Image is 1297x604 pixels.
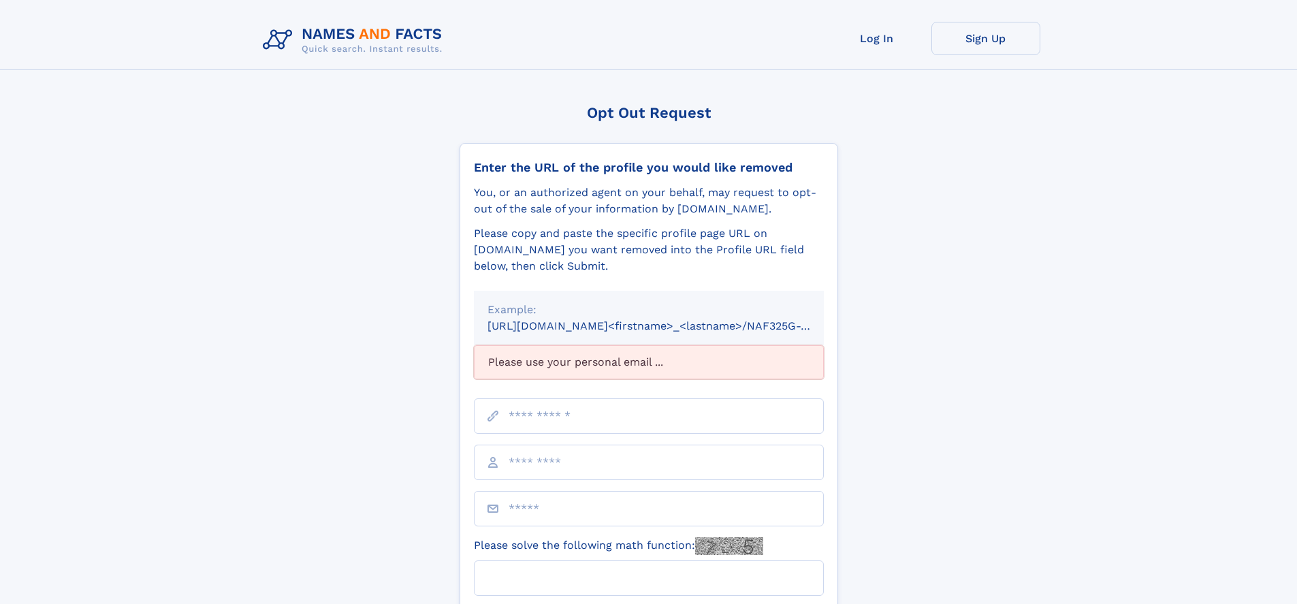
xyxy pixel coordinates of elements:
div: Enter the URL of the profile you would like removed [474,160,824,175]
a: Log In [822,22,931,55]
small: [URL][DOMAIN_NAME]<firstname>_<lastname>/NAF325G-xxxxxxxx [487,319,850,332]
a: Sign Up [931,22,1040,55]
div: Please copy and paste the specific profile page URL on [DOMAIN_NAME] you want removed into the Pr... [474,225,824,274]
div: Opt Out Request [460,104,838,121]
img: Logo Names and Facts [257,22,453,59]
label: Please solve the following math function: [474,537,763,555]
div: Please use your personal email ... [474,345,824,379]
div: You, or an authorized agent on your behalf, may request to opt-out of the sale of your informatio... [474,185,824,217]
div: Example: [487,302,810,318]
